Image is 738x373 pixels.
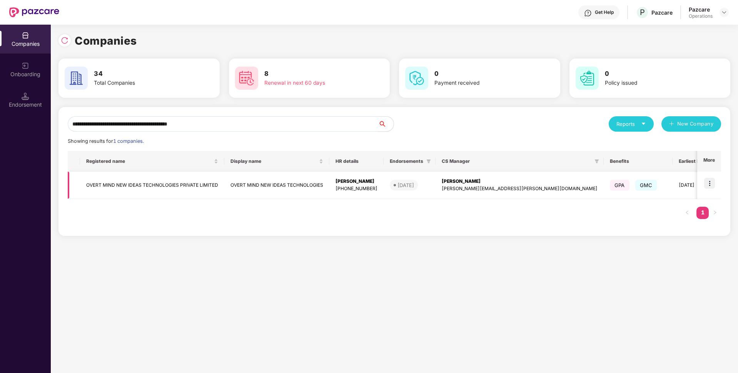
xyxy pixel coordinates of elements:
div: Pazcare [651,9,673,16]
span: left [685,210,690,215]
span: Endorsements [390,158,423,164]
th: Earliest Renewal [673,151,722,172]
img: svg+xml;base64,PHN2ZyB3aWR0aD0iMTQuNSIgaGVpZ2h0PSIxNC41IiB2aWV3Qm94PSIwIDAgMTYgMTYiIGZpbGw9Im5vbm... [22,92,29,100]
span: 1 companies. [113,138,144,144]
div: [PERSON_NAME][EMAIL_ADDRESS][PERSON_NAME][DOMAIN_NAME] [442,185,598,192]
span: right [713,210,717,215]
button: right [709,207,721,219]
a: 1 [696,207,709,218]
div: Reports [616,120,646,128]
span: GPA [610,180,629,191]
h3: 34 [94,69,191,79]
h3: 0 [434,69,531,79]
button: left [681,207,693,219]
td: OVERT MIND NEW IDEAS TECHNOLOGIES PRIVATE LIMITED [80,172,224,199]
div: Payment received [434,79,531,87]
li: Previous Page [681,207,693,219]
span: plus [669,121,674,127]
img: svg+xml;base64,PHN2ZyBpZD0iSGVscC0zMngzMiIgeG1sbnM9Imh0dHA6Ly93d3cudzMub3JnLzIwMDAvc3ZnIiB3aWR0aD... [584,9,592,17]
div: Total Companies [94,79,191,87]
h3: 0 [605,69,702,79]
img: svg+xml;base64,PHN2ZyB4bWxucz0iaHR0cDovL3d3dy53My5vcmcvMjAwMC9zdmciIHdpZHRoPSI2MCIgaGVpZ2h0PSI2MC... [576,67,599,90]
span: P [640,8,645,17]
span: caret-down [641,121,646,126]
span: Showing results for [68,138,144,144]
h3: 8 [264,69,361,79]
button: plusNew Company [661,116,721,132]
div: [PERSON_NAME] [336,178,377,185]
h1: Companies [75,32,137,49]
div: Renewal in next 60 days [264,79,361,87]
span: filter [593,157,601,166]
span: Registered name [86,158,212,164]
div: Policy issued [605,79,702,87]
th: Benefits [604,151,673,172]
img: svg+xml;base64,PHN2ZyB3aWR0aD0iMjAiIGhlaWdodD0iMjAiIHZpZXdCb3g9IjAgMCAyMCAyMCIgZmlsbD0ibm9uZSIgeG... [22,62,29,70]
button: search [378,116,394,132]
img: New Pazcare Logo [9,7,59,17]
img: svg+xml;base64,PHN2ZyB4bWxucz0iaHR0cDovL3d3dy53My5vcmcvMjAwMC9zdmciIHdpZHRoPSI2MCIgaGVpZ2h0PSI2MC... [235,67,258,90]
li: 1 [696,207,709,219]
span: CS Manager [442,158,591,164]
td: [DATE] [673,172,722,199]
span: GMC [635,180,657,191]
span: filter [426,159,431,164]
img: svg+xml;base64,PHN2ZyBpZD0iUmVsb2FkLTMyeDMyIiB4bWxucz0iaHR0cDovL3d3dy53My5vcmcvMjAwMC9zdmciIHdpZH... [61,37,68,44]
img: svg+xml;base64,PHN2ZyB4bWxucz0iaHR0cDovL3d3dy53My5vcmcvMjAwMC9zdmciIHdpZHRoPSI2MCIgaGVpZ2h0PSI2MC... [65,67,88,90]
th: HR details [329,151,384,172]
img: svg+xml;base64,PHN2ZyB4bWxucz0iaHR0cDovL3d3dy53My5vcmcvMjAwMC9zdmciIHdpZHRoPSI2MCIgaGVpZ2h0PSI2MC... [405,67,428,90]
div: [PHONE_NUMBER] [336,185,377,192]
div: Operations [689,13,713,19]
div: [DATE] [397,181,414,189]
span: filter [425,157,432,166]
img: icon [704,178,715,189]
li: Next Page [709,207,721,219]
div: Get Help [595,9,614,15]
th: More [697,151,721,172]
img: svg+xml;base64,PHN2ZyBpZD0iRHJvcGRvd24tMzJ4MzIiIHhtbG5zPSJodHRwOi8vd3d3LnczLm9yZy8yMDAwL3N2ZyIgd2... [721,9,727,15]
div: Pazcare [689,6,713,13]
img: svg+xml;base64,PHN2ZyBpZD0iQ29tcGFuaWVzIiB4bWxucz0iaHR0cDovL3d3dy53My5vcmcvMjAwMC9zdmciIHdpZHRoPS... [22,32,29,39]
td: OVERT MIND NEW IDEAS TECHNOLOGIES [224,172,329,199]
span: New Company [677,120,714,128]
th: Display name [224,151,329,172]
th: Registered name [80,151,224,172]
span: filter [594,159,599,164]
span: Display name [230,158,317,164]
span: search [378,121,394,127]
div: [PERSON_NAME] [442,178,598,185]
